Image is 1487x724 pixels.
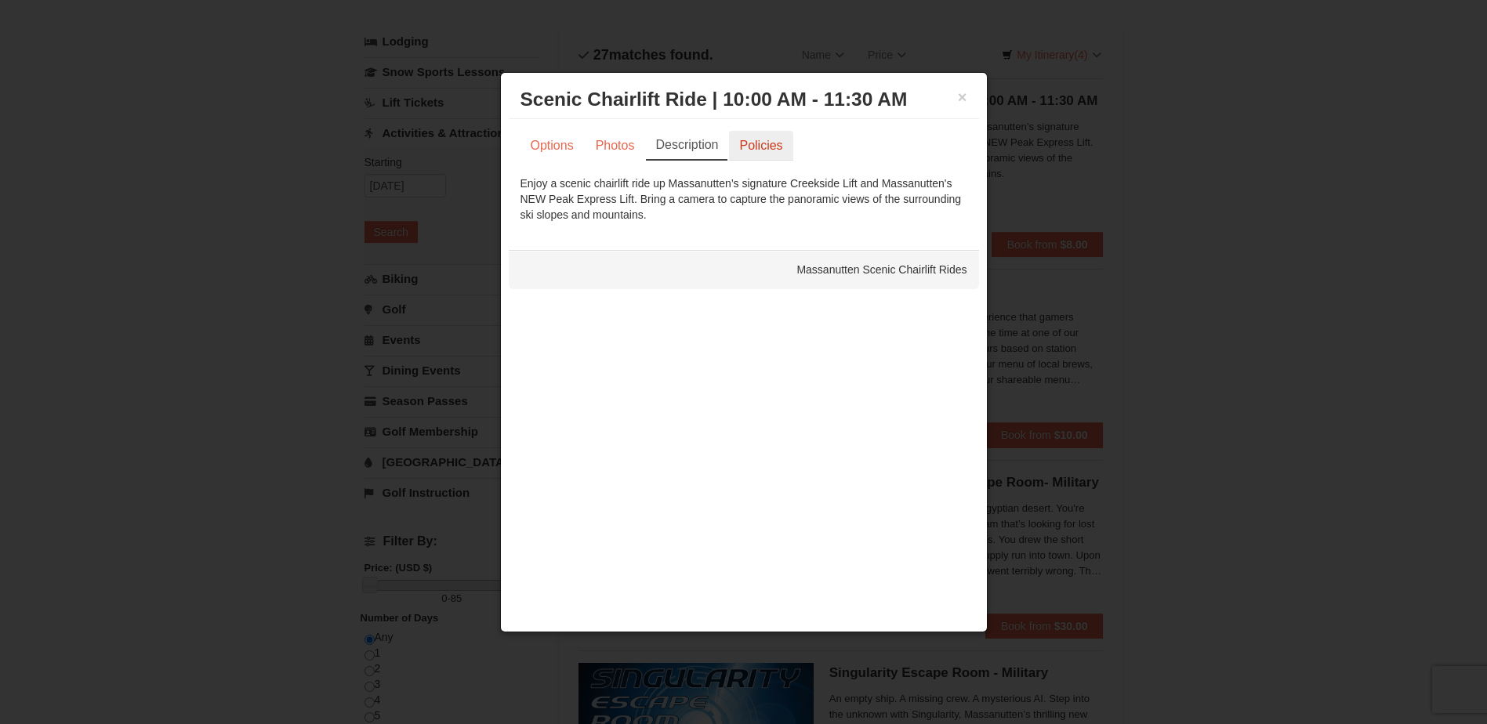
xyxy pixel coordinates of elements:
[520,176,967,223] div: Enjoy a scenic chairlift ride up Massanutten’s signature Creekside Lift and Massanutten's NEW Pea...
[520,88,967,111] h3: Scenic Chairlift Ride | 10:00 AM - 11:30 AM
[646,131,727,161] a: Description
[958,89,967,105] button: ×
[509,250,979,289] div: Massanutten Scenic Chairlift Rides
[586,131,645,161] a: Photos
[729,131,792,161] a: Policies
[520,131,584,161] a: Options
